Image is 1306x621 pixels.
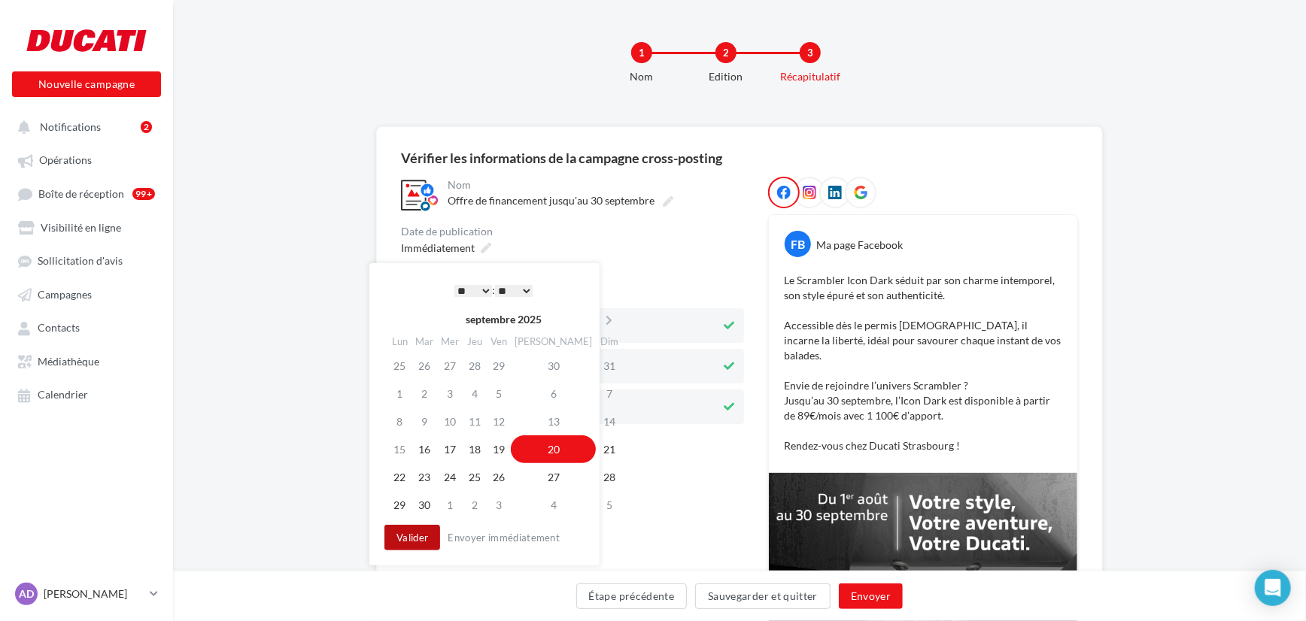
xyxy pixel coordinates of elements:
a: Contacts [9,314,164,341]
span: Campagnes [38,288,92,301]
th: Jeu [463,331,487,353]
td: 1 [387,380,412,407]
div: Date de publication [401,226,744,237]
td: 30 [412,491,437,519]
td: 31 [596,352,622,380]
div: FB [785,231,811,257]
span: Immédiatement [401,241,475,254]
th: Mer [437,331,463,353]
td: 2 [463,491,487,519]
td: 12 [487,407,511,435]
div: 2 [715,42,737,63]
td: 27 [511,463,596,491]
td: 19 [487,435,511,463]
td: 29 [387,491,412,519]
th: [PERSON_NAME] [511,331,596,353]
a: Opérations [9,146,164,173]
td: 15 [387,435,412,463]
a: Visibilité en ligne [9,214,164,241]
div: 1 [631,42,652,63]
td: 5 [487,380,511,407]
td: 20 [511,435,596,463]
div: : [418,279,569,301]
th: Mar [412,331,437,353]
div: 2 [141,121,152,133]
td: 23 [412,463,437,491]
span: Calendrier [38,389,88,401]
a: Boîte de réception99+ [9,180,164,208]
button: Étape précédente [576,583,688,609]
td: 21 [596,435,622,463]
td: 10 [437,407,463,435]
div: 3 [800,42,821,63]
span: Médiathèque [38,355,99,368]
div: Edition [678,69,774,84]
td: 11 [463,407,487,435]
div: Nom [448,180,741,190]
p: Le Scrambler Icon Dark séduit par son charme intemporel, son style épuré et son authenticité. Acc... [784,273,1062,453]
button: Nouvelle campagne [12,71,161,97]
button: Sauvegarder et quitter [695,583,831,609]
a: Sollicitation d'avis [9,247,164,274]
td: 5 [596,491,622,519]
span: Offre de financement jusqu'au 30 septembre [448,194,655,207]
span: Sollicitation d'avis [38,255,123,268]
span: AD [19,586,34,601]
td: 22 [387,463,412,491]
p: [PERSON_NAME] [44,586,144,601]
td: 7 [596,380,622,407]
div: Vérifier les informations de la campagne cross-posting [401,151,722,165]
td: 2 [412,380,437,407]
td: 16 [412,435,437,463]
span: Contacts [38,322,80,335]
button: Envoyer immédiatement [442,529,566,547]
td: 29 [487,352,511,380]
button: Notifications 2 [9,113,158,140]
td: 3 [437,380,463,407]
a: Médiathèque [9,347,164,374]
div: Nom [594,69,690,84]
a: Campagnes [9,280,164,307]
td: 13 [511,407,596,435]
a: Calendrier [9,380,164,407]
th: Lun [387,331,412,353]
td: 18 [463,435,487,463]
td: 24 [437,463,463,491]
span: Visibilité en ligne [41,221,121,234]
td: 25 [463,463,487,491]
td: 1 [437,491,463,519]
td: 28 [463,352,487,380]
a: AD [PERSON_NAME] [12,580,161,608]
span: Notifications [40,120,101,133]
span: Boîte de réception [38,187,124,200]
th: septembre 2025 [412,308,596,331]
td: 30 [511,352,596,380]
div: Ma page Facebook [816,238,903,253]
td: 14 [596,407,622,435]
div: Récapitulatif [762,69,858,84]
div: 99+ [132,188,155,200]
th: Ven [487,331,511,353]
td: 17 [437,435,463,463]
td: 25 [387,352,412,380]
td: 27 [437,352,463,380]
td: 4 [463,380,487,407]
td: 3 [487,491,511,519]
button: Envoyer [839,583,903,609]
td: 26 [412,352,437,380]
button: Valider [384,525,440,550]
th: Dim [596,331,622,353]
td: 28 [596,463,622,491]
div: Open Intercom Messenger [1255,570,1291,606]
td: 8 [387,407,412,435]
td: 26 [487,463,511,491]
td: 9 [412,407,437,435]
td: 6 [511,380,596,407]
td: 4 [511,491,596,519]
span: Opérations [39,154,92,167]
